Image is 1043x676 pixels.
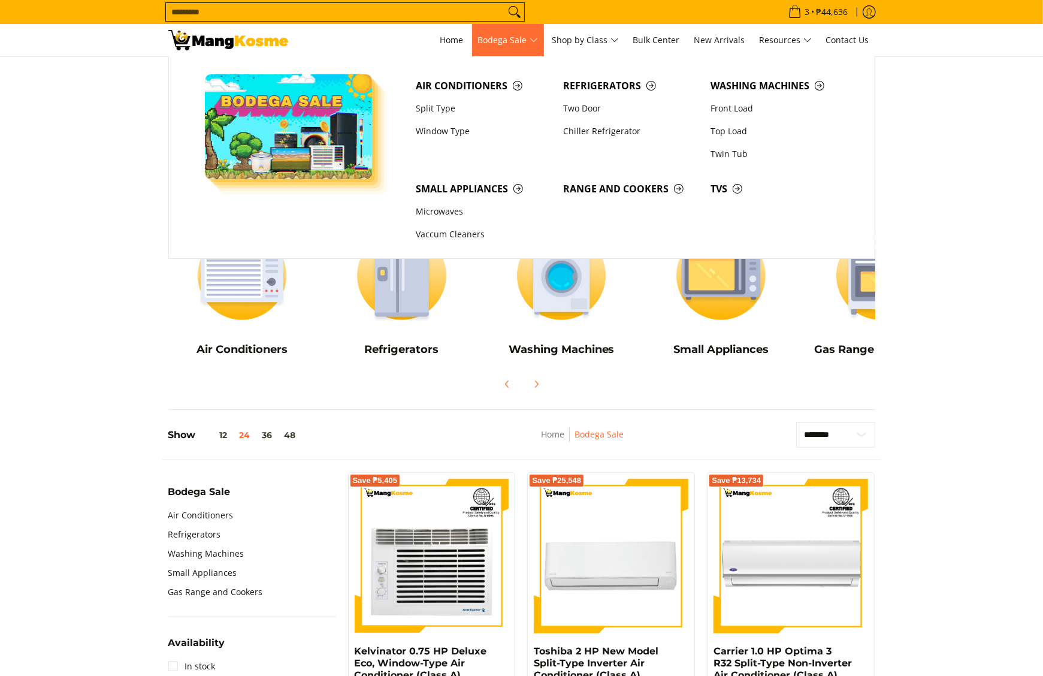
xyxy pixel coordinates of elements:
[627,24,686,56] a: Bulk Center
[712,477,761,484] span: Save ₱13,734
[168,30,288,50] img: Bodega Sale l Mang Kosme: Cost-Efficient &amp; Quality Home Appliances
[807,220,955,331] img: Cookers
[826,34,869,46] span: Contact Us
[523,371,549,397] button: Next
[557,74,705,97] a: Refrigerators
[279,430,302,440] button: 48
[803,8,812,16] span: 3
[754,24,818,56] a: Resources
[196,430,234,440] button: 12
[168,525,221,544] a: Refrigerators
[205,74,373,179] img: Bodega Sale
[168,638,225,648] span: Availability
[478,33,538,48] span: Bodega Sale
[472,24,544,56] a: Bodega Sale
[440,34,464,46] span: Home
[168,343,316,357] h5: Air Conditioners
[410,177,557,200] a: Small Appliances
[328,220,476,331] img: Refrigerators
[705,177,852,200] a: TVs
[353,477,398,484] span: Save ₱5,405
[557,177,705,200] a: Range and Cookers
[410,201,557,224] a: Microwaves
[300,24,875,56] nav: Main Menu
[256,430,279,440] button: 36
[168,563,237,583] a: Small Appliances
[355,479,509,633] img: Kelvinator 0.75 HP Deluxe Eco, Window-Type Air Conditioner (Class A)
[820,24,875,56] a: Contact Us
[705,97,852,120] a: Front Load
[563,182,699,197] span: Range and Cookers
[488,220,636,365] a: Washing Machines Washing Machines
[694,34,745,46] span: New Arrivals
[688,24,751,56] a: New Arrivals
[546,24,625,56] a: Shop by Class
[541,428,564,440] a: Home
[505,3,524,21] button: Search
[557,97,705,120] a: Two Door
[168,657,216,676] a: In stock
[234,430,256,440] button: 24
[410,97,557,120] a: Split Type
[563,79,699,93] span: Refrigerators
[416,182,551,197] span: Small Appliances
[633,34,680,46] span: Bulk Center
[464,427,701,454] nav: Breadcrumbs
[760,33,812,48] span: Resources
[647,343,795,357] h5: Small Appliances
[168,638,225,657] summary: Open
[711,79,846,93] span: Washing Machines
[575,428,624,440] a: Bodega Sale
[647,220,795,365] a: Small Appliances Small Appliances
[410,224,557,246] a: Vaccum Cleaners
[807,343,955,357] h5: Gas Range and Cookers
[647,220,795,331] img: Small Appliances
[494,371,521,397] button: Previous
[552,33,619,48] span: Shop by Class
[705,74,852,97] a: Washing Machines
[488,343,636,357] h5: Washing Machines
[705,120,852,143] a: Top Load
[557,120,705,143] a: Chiller Refrigerator
[168,220,316,331] img: Air Conditioners
[328,343,476,357] h5: Refrigerators
[416,79,551,93] span: Air Conditioners
[168,506,234,525] a: Air Conditioners
[168,429,302,441] h5: Show
[711,182,846,197] span: TVs
[705,143,852,165] a: Twin Tub
[534,479,688,633] img: Toshiba 2 HP New Model Split-Type Inverter Air Conditioner (Class A)
[434,24,470,56] a: Home
[168,487,231,497] span: Bodega Sale
[168,583,263,602] a: Gas Range and Cookers
[168,544,244,563] a: Washing Machines
[410,74,557,97] a: Air Conditioners
[410,120,557,143] a: Window Type
[785,5,852,19] span: •
[532,477,581,484] span: Save ₱25,548
[168,220,316,365] a: Air Conditioners Air Conditioners
[807,220,955,365] a: Cookers Gas Range and Cookers
[168,487,231,506] summary: Open
[328,220,476,365] a: Refrigerators Refrigerators
[714,479,868,633] img: Carrier 1.0 HP Optima 3 R32 Split-Type Non-Inverter Air Conditioner (Class A)
[488,220,636,331] img: Washing Machines
[815,8,850,16] span: ₱44,636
